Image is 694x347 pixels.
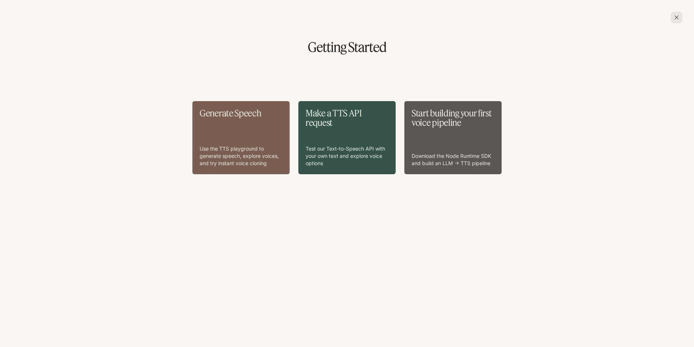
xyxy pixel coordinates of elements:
a: Start building your first voice pipelineDownload the Node Runtime SDK and build an LLM → TTS pipe... [404,101,502,174]
p: Use the TTS playground to generate speech, explore voices, and try instant voice cloning [200,145,282,167]
p: Start building your first voice pipeline [412,108,494,128]
p: Download the Node Runtime SDK and build an LLM → TTS pipeline [412,152,494,167]
p: Generate Speech [200,108,282,118]
p: Make a TTS API request [306,108,388,128]
p: Test our Text-to-Speech API with your own text and explore voice options [306,145,388,167]
a: Make a TTS API requestTest our Text-to-Speech API with your own text and explore voice options [298,101,396,174]
a: Generate SpeechUse the TTS playground to generate speech, explore voices, and try instant voice c... [192,101,290,174]
h1: Getting Started [12,41,682,54]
